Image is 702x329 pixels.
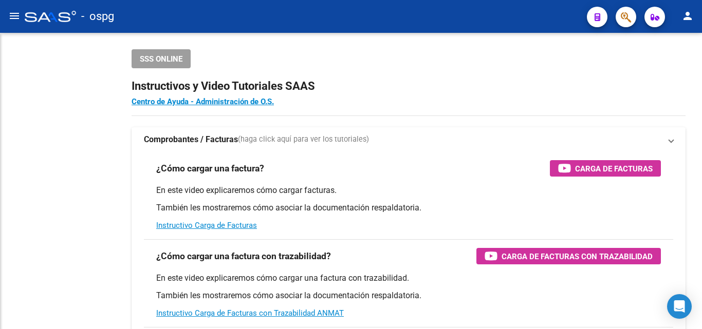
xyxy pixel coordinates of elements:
[156,273,661,284] p: En este video explicaremos cómo cargar una factura con trazabilidad.
[667,294,692,319] div: Open Intercom Messenger
[550,160,661,177] button: Carga de Facturas
[238,134,369,145] span: (haga click aquí para ver los tutoriales)
[575,162,653,175] span: Carga de Facturas
[476,248,661,264] button: Carga de Facturas con Trazabilidad
[132,49,191,68] button: SSS ONLINE
[156,249,331,263] h3: ¿Cómo cargar una factura con trazabilidad?
[144,134,238,145] strong: Comprobantes / Facturas
[156,161,264,176] h3: ¿Cómo cargar una factura?
[156,221,257,230] a: Instructivo Carga de Facturas
[140,54,182,64] span: SSS ONLINE
[156,308,344,318] a: Instructivo Carga de Facturas con Trazabilidad ANMAT
[132,76,686,96] h2: Instructivos y Video Tutoriales SAAS
[132,127,686,152] mat-expansion-panel-header: Comprobantes / Facturas(haga click aquí para ver los tutoriales)
[681,10,694,22] mat-icon: person
[132,97,274,106] a: Centro de Ayuda - Administración de O.S.
[8,10,21,22] mat-icon: menu
[156,185,661,196] p: En este video explicaremos cómo cargar facturas.
[156,290,661,301] p: También les mostraremos cómo asociar la documentación respaldatoria.
[81,5,114,28] span: - ospg
[156,202,661,214] p: También les mostraremos cómo asociar la documentación respaldatoria.
[502,250,653,263] span: Carga de Facturas con Trazabilidad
